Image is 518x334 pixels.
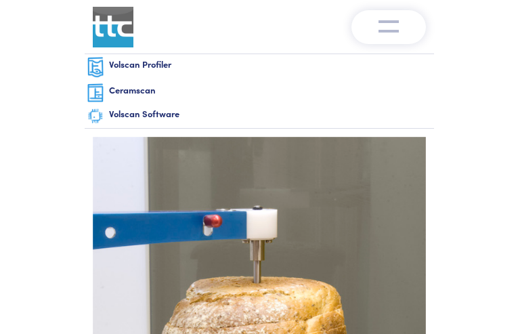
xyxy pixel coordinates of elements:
img: volscan-nav.png [87,57,104,78]
img: software-graphic.png [87,108,104,125]
h6: Volscan Software [109,108,431,120]
a: Volscan Software [85,105,434,128]
img: menu-v1.0.png [379,17,399,33]
img: ceramscan-nav.png [87,83,104,102]
h6: Ceramscan [109,84,431,96]
h6: Volscan Profiler [109,58,431,70]
img: ttc_logo_1x1_v1.0.png [93,7,133,47]
a: Volscan Profiler [85,54,434,81]
a: Ceramscan [85,81,434,105]
button: Toggle navigation [351,10,426,44]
